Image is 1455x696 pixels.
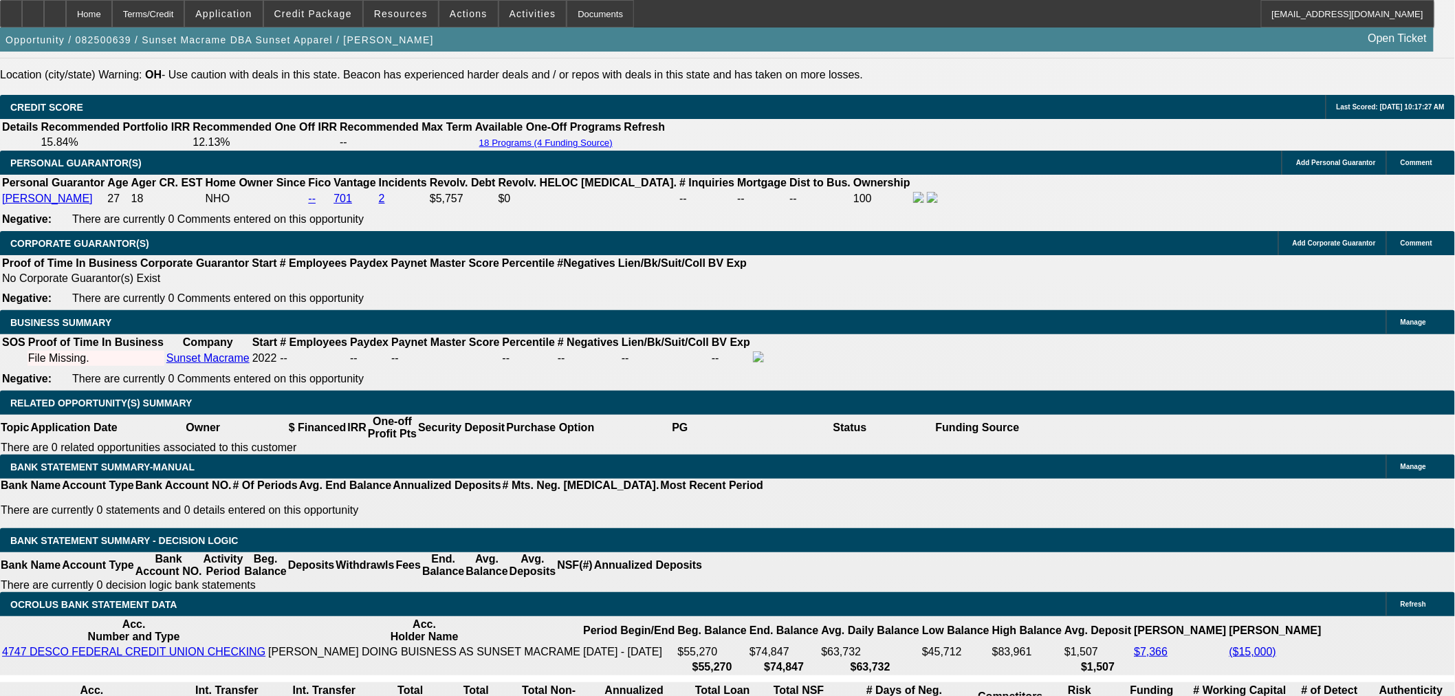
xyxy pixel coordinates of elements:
b: # Employees [280,336,347,348]
td: 12.13% [192,135,338,149]
b: Percentile [503,336,555,348]
th: End. Balance [422,552,465,578]
span: CREDIT SCORE [10,102,83,113]
span: Add Corporate Guarantor [1293,239,1376,247]
td: [DATE] - [DATE] [582,645,675,659]
th: Status [765,415,935,441]
th: [PERSON_NAME] [1229,618,1322,644]
span: Opportunity / 082500639 / Sunset Macrame DBA Sunset Apparel / [PERSON_NAME] [6,34,434,45]
th: Purchase Option [505,415,595,441]
b: Incidents [379,177,427,188]
span: Comment [1401,159,1432,166]
a: ($15,000) [1229,646,1277,657]
th: One-off Profit Pts [367,415,417,441]
td: 15.84% [40,135,190,149]
img: linkedin-icon.png [927,192,938,203]
b: Company [183,336,233,348]
b: Revolv. HELOC [MEDICAL_DATA]. [499,177,677,188]
th: Avg. Daily Balance [821,618,921,644]
th: Available One-Off Programs [474,120,622,134]
b: Paydex [350,336,389,348]
span: Credit Package [274,8,352,19]
td: $45,712 [921,645,990,659]
span: BANK STATEMENT SUMMARY-MANUAL [10,461,195,472]
b: # Inquiries [679,177,734,188]
a: Open Ticket [1363,27,1432,50]
th: # Of Periods [232,479,298,492]
span: PERSONAL GUARANTOR(S) [10,157,142,168]
img: facebook-icon.png [913,192,924,203]
b: # Employees [280,257,347,269]
div: -- [558,352,619,365]
span: OCROLUS BANK STATEMENT DATA [10,599,177,610]
td: -- [339,135,473,149]
b: Dist to Bus. [789,177,851,188]
span: Manage [1401,318,1426,326]
a: [PERSON_NAME] [2,193,93,204]
th: Beg. Balance [243,552,287,578]
th: Avg. Balance [465,552,508,578]
b: Start [252,257,276,269]
b: OH [145,69,162,80]
th: IRR [347,415,367,441]
th: $55,270 [677,660,747,674]
th: Activity Period [203,552,244,578]
th: Account Type [61,479,135,492]
td: 100 [853,191,911,206]
p: There are currently 0 statements and 0 details entered on this opportunity [1,504,763,516]
b: Paydex [350,257,389,269]
th: Bank Account NO. [135,479,232,492]
td: -- [349,351,389,366]
th: Most Recent Period [660,479,764,492]
span: CORPORATE GUARANTOR(S) [10,238,149,249]
b: Negative: [2,213,52,225]
span: Manage [1401,463,1426,470]
th: $74,847 [749,660,819,674]
a: -- [308,193,316,204]
b: # Negatives [558,336,619,348]
b: BV Exp [708,257,747,269]
th: Avg. Deposit [1064,618,1132,644]
div: File Missing. [28,352,164,365]
td: $55,270 [677,645,747,659]
span: RELATED OPPORTUNITY(S) SUMMARY [10,398,192,409]
th: $ Financed [288,415,347,441]
b: Negative: [2,373,52,384]
td: NHO [205,191,307,206]
th: SOS [1,336,26,349]
b: Vantage [333,177,375,188]
th: Acc. Number and Type [1,618,266,644]
th: PG [595,415,765,441]
td: -- [736,191,787,206]
a: 2 [379,193,385,204]
span: Resources [374,8,428,19]
b: #Negatives [558,257,616,269]
th: $63,732 [821,660,921,674]
th: Beg. Balance [677,618,747,644]
label: - Use caution with deals in this state. Beacon has experienced harder deals and / or repos with d... [145,69,863,80]
th: Proof of Time In Business [28,336,164,349]
td: -- [789,191,851,206]
b: Fico [308,177,331,188]
th: Proof of Time In Business [1,257,138,270]
th: Recommended One Off IRR [192,120,338,134]
td: No Corporate Guarantor(s) Exist [1,272,753,285]
th: Withdrawls [335,552,395,578]
span: Add Personal Guarantor [1296,159,1376,166]
td: $5,757 [429,191,496,206]
img: facebook-icon.png [753,351,764,362]
td: $83,961 [992,645,1062,659]
th: Annualized Deposits [593,552,703,578]
th: Deposits [287,552,336,578]
th: Refresh [624,120,666,134]
span: Comment [1401,239,1432,247]
b: Ownership [853,177,910,188]
b: Age [107,177,128,188]
th: Fees [395,552,422,578]
th: Bank Account NO. [135,552,203,578]
th: NSF(#) [556,552,593,578]
span: There are currently 0 Comments entered on this opportunity [72,213,364,225]
span: Activities [510,8,556,19]
th: Funding Source [935,415,1020,441]
th: Avg. Deposits [509,552,557,578]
